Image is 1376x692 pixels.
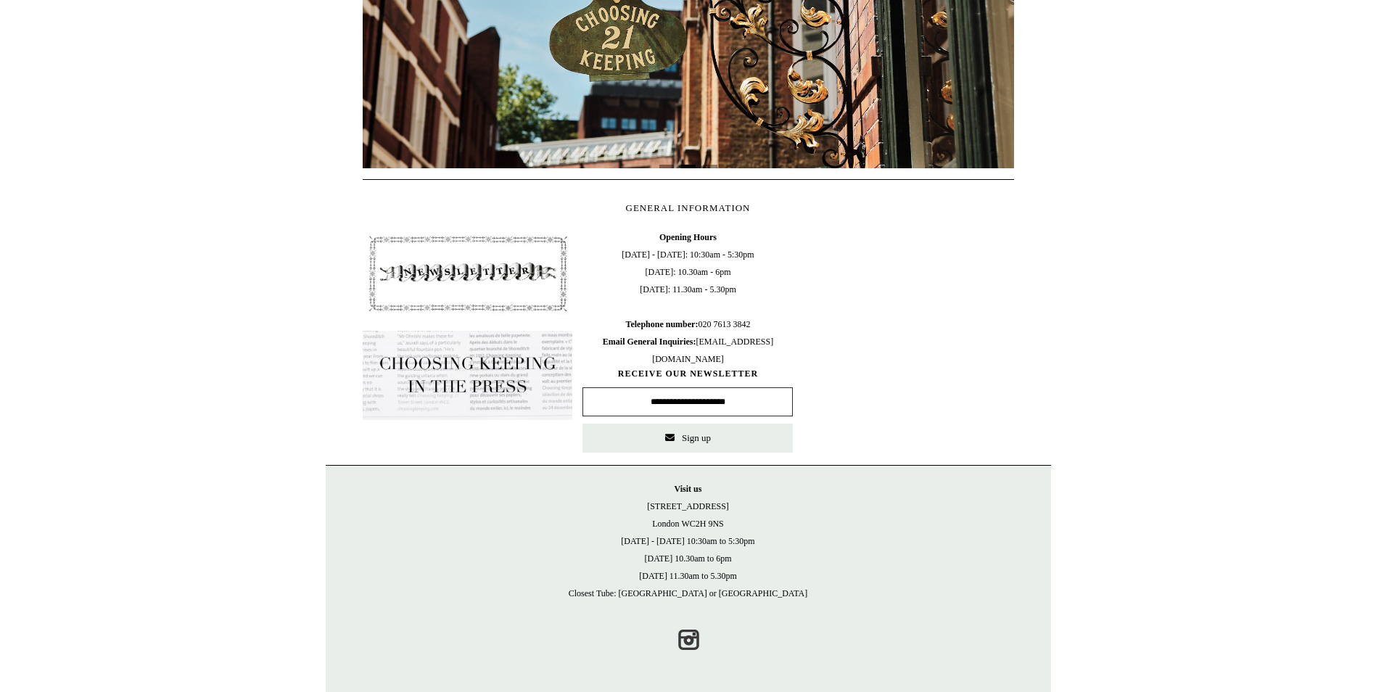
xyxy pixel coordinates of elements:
span: [DATE] - [DATE]: 10:30am - 5:30pm [DATE]: 10.30am - 6pm [DATE]: 11.30am - 5.30pm 020 7613 3842 [582,228,793,368]
b: Email General Inquiries: [603,337,696,347]
img: pf-635a2b01-aa89-4342-bbcd-4371b60f588c--In-the-press-Button_1200x.jpg [363,331,573,421]
span: GENERAL INFORMATION [626,202,751,213]
img: pf-4db91bb9--1305-Newsletter-Button_1200x.jpg [363,228,573,318]
iframe: google_map [803,228,1013,446]
button: Page 2 [681,165,696,168]
b: Opening Hours [659,232,717,242]
p: [STREET_ADDRESS] London WC2H 9NS [DATE] - [DATE] 10:30am to 5:30pm [DATE] 10.30am to 6pm [DATE] 1... [340,480,1037,602]
button: Page 1 [659,165,674,168]
b: Telephone number [626,319,699,329]
strong: Visit us [675,484,702,494]
span: Sign up [682,432,711,443]
button: Sign up [582,424,793,453]
span: RECEIVE OUR NEWSLETTER [582,368,793,380]
b: : [695,319,698,329]
button: Page 3 [703,165,717,168]
span: [EMAIL_ADDRESS][DOMAIN_NAME] [603,337,773,364]
a: Instagram [672,624,704,656]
